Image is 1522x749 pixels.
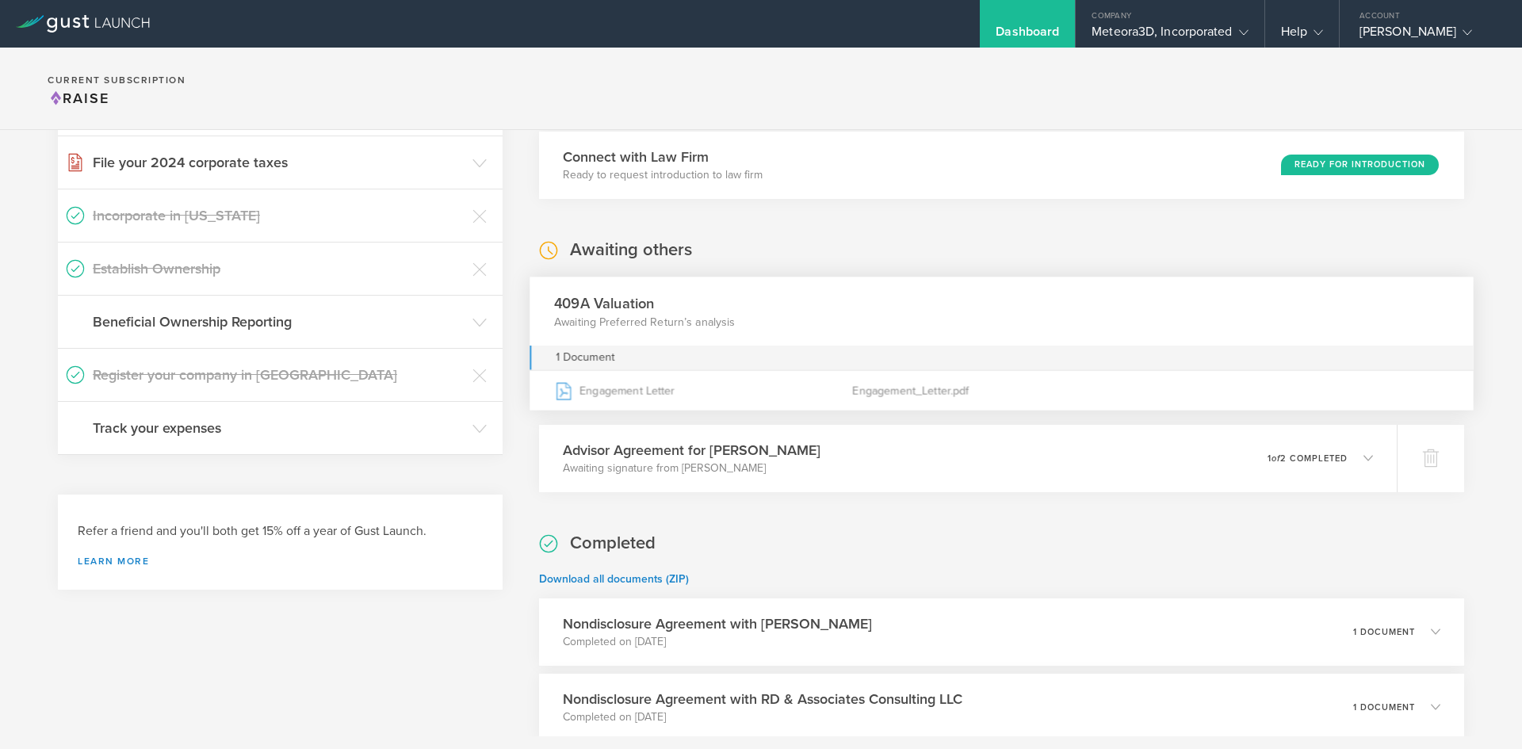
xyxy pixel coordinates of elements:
[563,440,820,460] h3: Advisor Agreement for [PERSON_NAME]
[563,709,962,725] p: Completed on [DATE]
[93,152,465,173] h3: File your 2024 corporate taxes
[539,572,689,586] a: Download all documents (ZIP)
[1353,703,1415,712] p: 1 document
[48,90,109,107] span: Raise
[852,370,1150,410] div: Engagement_Letter.pdf
[1092,24,1248,48] div: Meteora3D, Incorporated
[554,292,735,314] h3: 409A Valuation
[563,167,763,183] p: Ready to request introduction to law firm
[1353,628,1415,636] p: 1 document
[93,205,465,226] h3: Incorporate in [US_STATE]
[1268,454,1348,463] p: 1 2 completed
[563,147,763,167] h3: Connect with Law Firm
[530,346,1474,370] div: 1 Document
[1281,24,1323,48] div: Help
[93,311,465,332] h3: Beneficial Ownership Reporting
[563,634,872,650] p: Completed on [DATE]
[78,556,483,566] a: Learn more
[78,522,483,541] h3: Refer a friend and you'll both get 15% off a year of Gust Launch.
[563,613,872,634] h3: Nondisclosure Agreement with [PERSON_NAME]
[570,239,692,262] h2: Awaiting others
[570,532,656,555] h2: Completed
[563,689,962,709] h3: Nondisclosure Agreement with RD & Associates Consulting LLC
[93,365,465,385] h3: Register your company in [GEOGRAPHIC_DATA]
[48,75,185,85] h2: Current Subscription
[1359,24,1494,48] div: [PERSON_NAME]
[93,258,465,279] h3: Establish Ownership
[93,418,465,438] h3: Track your expenses
[554,313,735,329] p: Awaiting Preferred Return’s analysis
[554,370,852,410] div: Engagement Letter
[1272,453,1280,464] em: of
[563,460,820,476] p: Awaiting signature from [PERSON_NAME]
[1281,155,1439,175] div: Ready for Introduction
[539,132,1464,199] div: Connect with Law FirmReady to request introduction to law firmReady for Introduction
[996,24,1059,48] div: Dashboard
